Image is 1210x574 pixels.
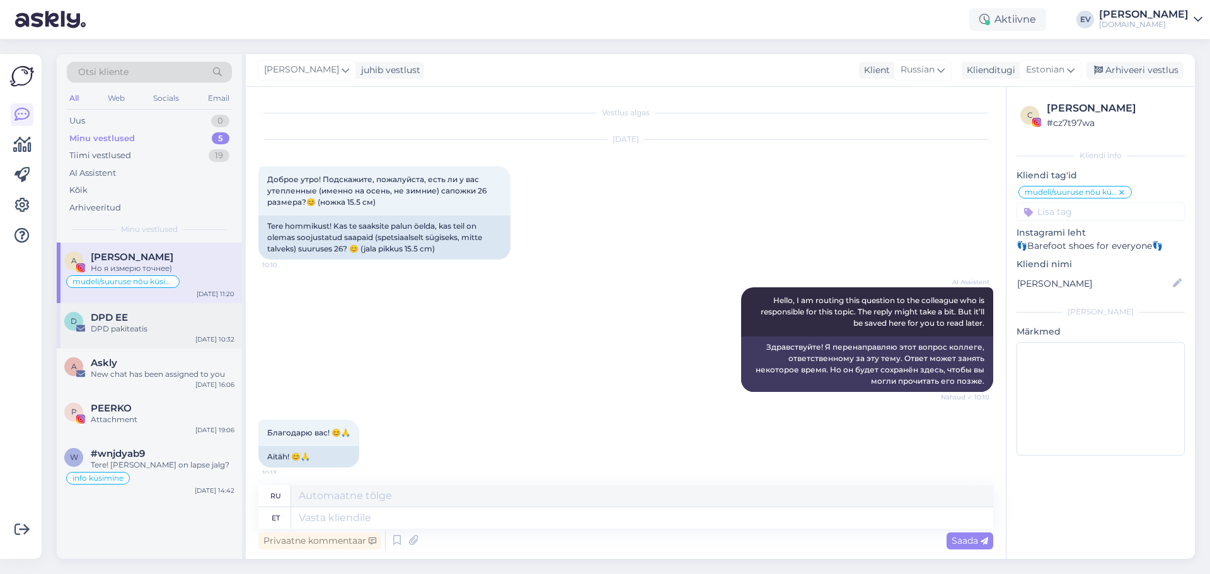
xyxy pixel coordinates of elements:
div: [DATE] 19:06 [195,425,234,435]
a: [PERSON_NAME][DOMAIN_NAME] [1099,9,1202,30]
div: [DATE] 10:32 [195,335,234,344]
div: juhib vestlust [356,64,420,77]
span: PEERKO [91,403,132,414]
div: Email [205,90,232,106]
div: ru [270,485,281,507]
span: A [71,362,77,371]
div: [PERSON_NAME] [1017,306,1185,318]
div: Arhiveeritud [69,202,121,214]
div: Kõik [69,184,88,197]
div: Minu vestlused [69,132,135,145]
div: Klient [859,64,890,77]
span: DPD EE [91,312,128,323]
div: Uus [69,115,85,127]
div: [DATE] 14:42 [195,486,234,495]
div: Attachment [91,414,234,425]
span: info küsimine [72,474,124,482]
span: c [1027,110,1033,120]
div: AI Assistent [69,167,116,180]
div: Vestlus algas [258,107,993,118]
div: Tere! [PERSON_NAME] on lapse jalg? [91,459,234,471]
div: Web [105,90,127,106]
div: et [272,507,280,529]
div: Kliendi info [1017,150,1185,161]
span: Alena Rambo [91,251,173,263]
div: [PERSON_NAME] [1047,101,1181,116]
p: Kliendi tag'id [1017,169,1185,182]
div: All [67,90,81,106]
div: Privaatne kommentaar [258,532,381,549]
div: New chat has been assigned to you [91,369,234,380]
span: D [71,316,77,326]
div: [DATE] 16:06 [195,380,234,389]
span: mudeli/suuruse nõu küsimine [72,278,173,285]
span: Hello, I am routing this question to the colleague who is responsible for this topic. The reply m... [761,296,986,328]
span: #wnjdyab9 [91,448,145,459]
input: Lisa nimi [1017,277,1170,290]
div: [DOMAIN_NAME] [1099,20,1189,30]
div: Socials [151,90,181,106]
div: Klienditugi [962,64,1015,77]
span: Saada [952,535,988,546]
p: 👣Barefoot shoes for everyone👣 [1017,239,1185,253]
div: [PERSON_NAME] [1099,9,1189,20]
span: Nähtud ✓ 10:10 [941,393,989,402]
span: Askly [91,357,117,369]
span: Благодарю вас! 😊🙏 [267,428,350,437]
img: Askly Logo [10,64,34,88]
div: Tiimi vestlused [69,149,131,162]
div: 5 [212,132,229,145]
div: EV [1076,11,1094,28]
span: 10:13 [262,468,309,478]
div: 0 [211,115,229,127]
div: DPD pakiteatis [91,323,234,335]
div: # cz7t97wa [1047,116,1181,130]
span: Minu vestlused [121,224,178,235]
div: Aktiivne [969,8,1046,31]
span: P [71,407,77,416]
p: Instagrami leht [1017,226,1185,239]
div: Здравствуйте! Я перенаправляю этот вопрос коллеге, ответственному за эту тему. Ответ может занять... [741,336,993,392]
span: Доброе утро! Подскажите, пожалуйста, есть ли у вас утепленные (именно на осень, не зимние) сапожк... [267,175,488,207]
p: Kliendi nimi [1017,258,1185,271]
div: 19 [209,149,229,162]
span: Russian [901,63,935,77]
span: [PERSON_NAME] [264,63,339,77]
span: w [70,452,78,462]
input: Lisa tag [1017,202,1185,221]
div: [DATE] [258,134,993,145]
div: Tere hommikust! Kas te saaksite palun öelda, kas teil on olemas soojustatud saapaid (spetsiaalsel... [258,215,510,260]
div: Но я измерю точнее) [91,263,234,274]
span: A [71,256,77,265]
div: Arhiveeri vestlus [1086,62,1184,79]
span: AI Assistent [942,277,989,287]
p: Märkmed [1017,325,1185,338]
div: [DATE] 11:20 [197,289,234,299]
span: Otsi kliente [78,66,129,79]
div: Aitäh! 😊🙏 [258,446,359,468]
span: 10:10 [262,260,309,270]
span: Estonian [1026,63,1064,77]
span: mudeli/suuruse nõu küsimine [1025,188,1117,196]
